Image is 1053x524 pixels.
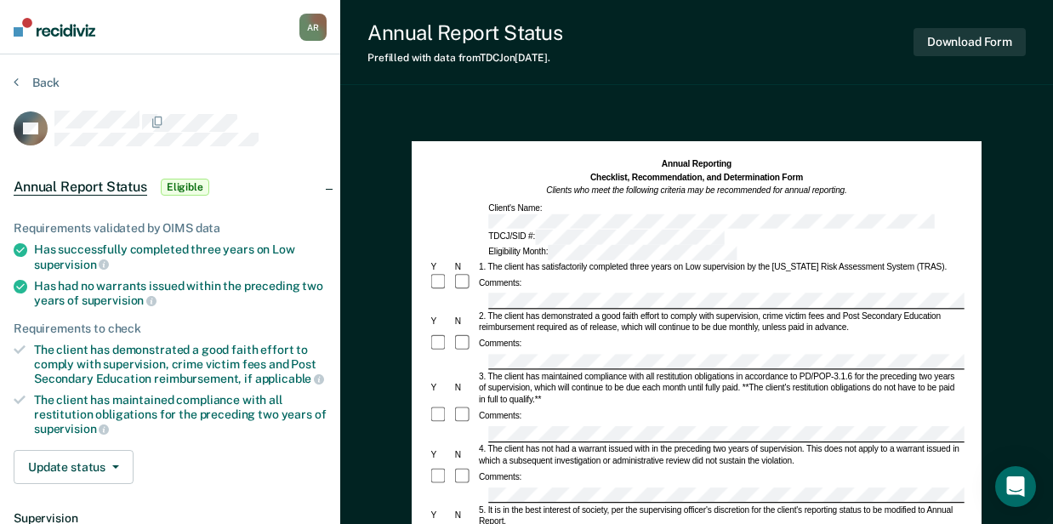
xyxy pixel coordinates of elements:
img: Recidiviz [14,18,95,37]
button: Download Form [914,28,1026,56]
strong: Checklist, Recommendation, and Determination Form [590,173,803,182]
div: Y [429,449,453,461]
div: 3. The client has maintained compliance with all restitution obligations in accordance to PD/POP-... [476,371,964,406]
div: The client has maintained compliance with all restitution obligations for the preceding two years of [34,393,327,436]
div: Eligibility Month: [487,245,739,260]
strong: Annual Reporting [662,160,731,169]
div: Prefilled with data from TDCJ on [DATE] . [367,52,562,64]
div: TDCJ/SID #: [487,230,726,245]
div: Requirements to check [14,322,327,336]
div: A R [299,14,327,41]
span: Eligible [161,179,209,196]
span: supervision [34,422,109,436]
div: Open Intercom Messenger [995,466,1036,507]
span: Annual Report Status [14,179,147,196]
div: Client's Name: [487,202,965,229]
div: The client has demonstrated a good faith effort to comply with supervision, crime victim fees and... [34,343,327,386]
div: Has had no warrants issued within the preceding two years of [34,279,327,308]
div: Y [429,383,453,395]
div: Y [429,261,453,273]
div: Comments: [476,277,523,289]
div: Has successfully completed three years on Low [34,242,327,271]
em: Clients who meet the following criteria may be recommended for annual reporting. [546,185,846,195]
div: Y [429,510,453,521]
div: N [453,449,476,461]
div: Requirements validated by OIMS data [14,221,327,236]
div: N [453,316,476,327]
div: Annual Report Status [367,20,562,45]
span: supervision [82,293,157,307]
button: Back [14,75,60,90]
button: Update status [14,450,134,484]
div: N [453,383,476,395]
span: applicable [255,372,324,385]
div: 2. The client has demonstrated a good faith effort to comply with supervision, crime victim fees ... [476,310,964,333]
div: 1. The client has satisfactorily completed three years on Low supervision by the [US_STATE] Risk ... [476,261,964,273]
div: 4. The client has not had a warrant issued with in the preceding two years of supervision. This d... [476,443,964,466]
span: supervision [34,258,109,271]
div: Comments: [476,338,523,350]
div: Y [429,316,453,327]
div: Comments: [476,471,523,483]
div: N [453,510,476,521]
div: N [453,261,476,273]
div: Comments: [476,410,523,422]
button: AR [299,14,327,41]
